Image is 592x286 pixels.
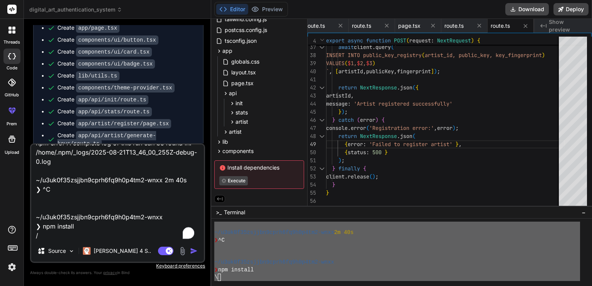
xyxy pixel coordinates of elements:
[31,145,204,240] textarea: To enrich screen reader interactions, please activate Accessibility in Grammarly extension settings
[103,270,117,275] span: privacy
[317,43,327,51] div: Click to collapse the range.
[5,149,19,156] label: Upload
[360,133,397,140] span: NextResponse
[338,84,357,91] span: return
[214,237,218,244] span: ❯
[308,140,316,148] div: 49
[366,68,394,75] span: publicKey
[400,133,412,140] span: json
[394,44,397,50] span: `
[425,52,542,59] span: artist_id, public_key, key_fingerprint
[397,68,431,75] span: fingerprint
[326,92,351,99] span: artistId
[94,247,151,255] p: [PERSON_NAME] 4 S..
[218,237,225,244] span: ^C
[363,141,366,148] span: :
[308,84,316,92] div: 42
[317,116,327,124] div: Click to collapse the range.
[317,84,327,92] div: Click to collapse the range.
[7,121,17,127] label: prem
[178,247,187,256] img: attachment
[437,68,440,75] span: ;
[29,6,122,13] span: digital_art_authentication_system
[329,68,332,75] span: ,
[317,132,327,140] div: Click to collapse the range.
[224,36,257,45] span: tsconfig.json
[76,71,119,81] code: lib/utils.ts
[308,124,316,132] div: 47
[230,57,260,66] span: globals.css
[235,99,243,107] span: init
[582,209,586,216] span: −
[308,197,316,205] div: 56
[229,89,237,97] span: api
[366,60,369,67] span: $
[57,131,156,148] code: app/api/artist/generate-keys/route.ts
[57,131,195,148] div: Create
[308,76,316,84] div: 41
[326,124,348,131] span: console
[360,60,366,67] span: 2,
[357,60,360,67] span: $
[214,274,217,281] span: \
[57,24,119,32] div: Create
[354,44,372,50] span: client
[348,37,363,44] span: async
[57,36,158,44] div: Create
[456,141,459,148] span: }
[394,68,397,75] span: ,
[76,107,152,116] code: app/api/stats/route.ts
[68,248,75,254] img: Pick Models
[76,83,175,93] code: components/theme-provider.tsx
[338,165,360,172] span: finally
[308,108,316,116] div: 45
[326,189,329,196] span: }
[214,266,218,274] span: ❯
[308,165,316,173] div: 52
[338,133,357,140] span: return
[76,119,171,128] code: app/artist/register/page.tsx
[48,247,66,255] p: Source
[57,119,171,128] div: Create
[216,209,222,216] span: >_
[352,22,371,30] span: route.ts
[363,165,366,172] span: {
[308,67,316,76] div: 40
[326,173,345,180] span: client
[214,259,334,266] span: ~/u3uk0f35zsjjbn9cprh6fq9h0p4tm2-wnxx
[308,43,316,51] div: 37
[230,79,254,88] span: page.tsx
[348,60,351,67] span: $
[338,116,354,123] span: catch
[338,157,341,164] span: )
[308,173,316,181] div: 53
[76,47,152,57] code: components/ui/card.tsx
[326,100,348,107] span: message
[444,22,464,30] span: route.ts
[222,147,254,155] span: components
[345,173,348,180] span: .
[372,44,375,50] span: .
[397,133,400,140] span: .
[326,60,345,67] span: VALUES
[7,65,17,71] label: code
[553,3,589,15] button: Deploy
[332,181,335,188] span: }
[335,68,338,75] span: [
[372,149,382,156] span: 500
[471,37,474,44] span: )
[224,209,245,216] span: Terminal
[415,84,419,91] span: {
[308,116,316,124] div: 46
[351,124,366,131] span: error
[334,229,353,236] span: 2m 40s
[222,138,228,146] span: lib
[406,37,409,44] span: (
[345,149,348,156] span: {
[308,59,316,67] div: 39
[345,60,348,67] span: (
[549,18,586,34] span: Show preview
[235,109,248,116] span: stats
[437,124,452,131] span: error
[229,128,242,136] span: artist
